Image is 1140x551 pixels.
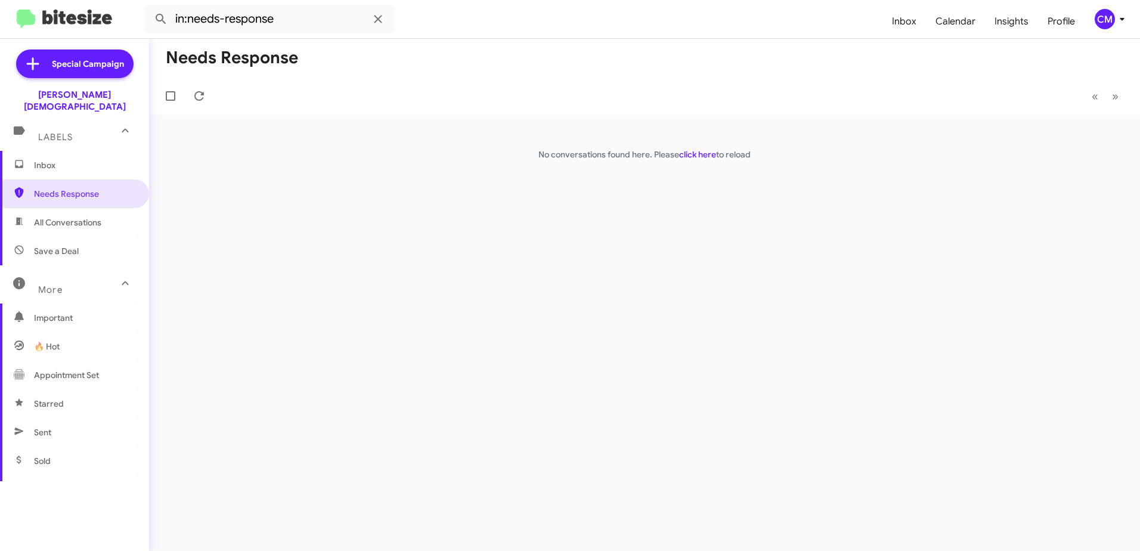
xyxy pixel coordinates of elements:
[38,284,63,295] span: More
[1095,9,1115,29] div: CM
[166,48,298,67] h1: Needs Response
[149,148,1140,160] p: No conversations found here. Please to reload
[52,58,124,70] span: Special Campaign
[34,188,135,200] span: Needs Response
[1085,9,1127,29] button: CM
[34,426,51,438] span: Sent
[34,455,51,467] span: Sold
[1105,84,1126,109] button: Next
[1092,89,1098,104] span: «
[34,245,79,257] span: Save a Deal
[1085,84,1126,109] nav: Page navigation example
[34,340,60,352] span: 🔥 Hot
[926,4,985,39] a: Calendar
[34,216,101,228] span: All Conversations
[16,49,134,78] a: Special Campaign
[1038,4,1085,39] a: Profile
[38,132,73,143] span: Labels
[34,398,64,410] span: Starred
[1085,84,1105,109] button: Previous
[679,149,716,160] a: click here
[34,369,99,381] span: Appointment Set
[882,4,926,39] a: Inbox
[985,4,1038,39] a: Insights
[34,312,135,324] span: Important
[1112,89,1119,104] span: »
[144,5,395,33] input: Search
[34,159,135,171] span: Inbox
